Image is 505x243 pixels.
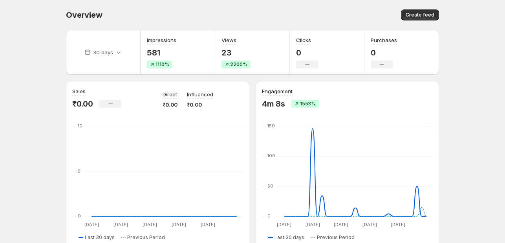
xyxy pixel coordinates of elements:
[147,36,176,44] h3: Impressions
[201,222,215,227] text: [DATE]
[267,153,275,158] text: 100
[147,48,176,57] p: 581
[113,222,128,227] text: [DATE]
[371,48,397,57] p: 0
[163,101,177,109] p: ₹0.00
[84,222,99,227] text: [DATE]
[334,222,348,227] text: [DATE]
[267,123,275,129] text: 150
[163,90,177,98] p: Direct
[172,222,186,227] text: [DATE]
[274,234,304,241] span: Last 30 days
[156,61,169,68] span: 1110%
[391,222,405,227] text: [DATE]
[78,123,82,129] text: 10
[277,222,291,227] text: [DATE]
[371,36,397,44] h3: Purchases
[72,87,86,95] h3: Sales
[221,36,236,44] h3: Views
[221,48,251,57] p: 23
[300,101,316,107] span: 1553%
[230,61,247,68] span: 2200%
[306,222,320,227] text: [DATE]
[317,234,355,241] span: Previous Period
[296,48,318,57] p: 0
[267,213,271,219] text: 0
[72,99,93,109] p: ₹0.00
[187,101,213,109] p: ₹0.00
[262,87,293,95] h3: Engagement
[267,183,273,189] text: 50
[406,12,434,18] span: Create feed
[362,222,377,227] text: [DATE]
[66,10,102,20] span: Overview
[78,168,81,174] text: 5
[187,90,213,98] p: Influenced
[93,48,113,56] p: 30 days
[78,213,81,219] text: 0
[296,36,311,44] h3: Clicks
[401,9,439,20] button: Create feed
[143,222,157,227] text: [DATE]
[127,234,165,241] span: Previous Period
[262,99,285,109] p: 4m 8s
[85,234,115,241] span: Last 30 days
